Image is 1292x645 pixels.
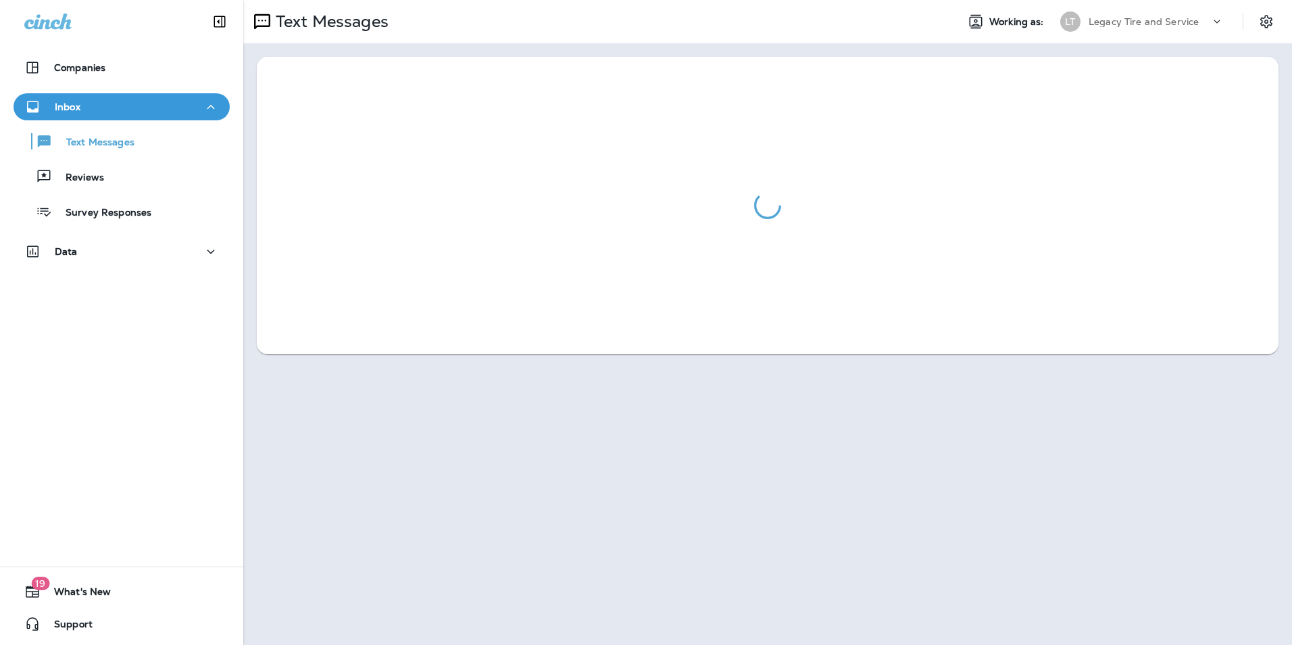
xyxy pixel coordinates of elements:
[14,611,230,638] button: Support
[1254,9,1278,34] button: Settings
[270,11,389,32] p: Text Messages
[31,577,49,590] span: 19
[14,162,230,191] button: Reviews
[14,578,230,605] button: 19What's New
[55,246,78,257] p: Data
[14,127,230,156] button: Text Messages
[14,93,230,120] button: Inbox
[55,101,80,112] p: Inbox
[53,137,134,149] p: Text Messages
[1060,11,1080,32] div: LT
[52,207,151,220] p: Survey Responses
[52,172,104,185] p: Reviews
[14,54,230,81] button: Companies
[14,238,230,265] button: Data
[41,619,93,635] span: Support
[14,197,230,226] button: Survey Responses
[989,16,1047,28] span: Working as:
[1089,16,1199,27] p: Legacy Tire and Service
[54,62,105,73] p: Companies
[201,8,239,35] button: Collapse Sidebar
[41,586,111,602] span: What's New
